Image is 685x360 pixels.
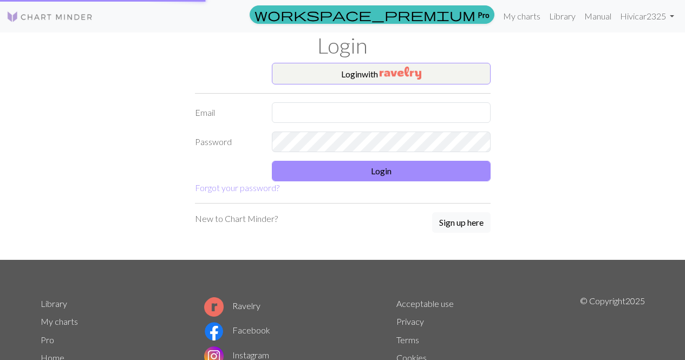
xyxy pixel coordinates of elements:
[195,212,278,225] p: New to Chart Minder?
[255,7,475,22] span: workspace_premium
[616,5,679,27] a: Hivicar2325
[272,63,491,84] button: Loginwith
[41,316,78,326] a: My charts
[499,5,545,27] a: My charts
[640,317,674,349] iframe: chat widget
[204,325,270,335] a: Facebook
[188,132,266,152] label: Password
[380,67,421,80] img: Ravelry
[396,298,454,309] a: Acceptable use
[432,212,491,234] a: Sign up here
[432,212,491,233] button: Sign up here
[396,316,424,326] a: Privacy
[204,350,269,360] a: Instagram
[272,161,491,181] button: Login
[6,10,93,23] img: Logo
[41,335,54,345] a: Pro
[188,102,266,123] label: Email
[204,322,224,341] img: Facebook logo
[580,5,616,27] a: Manual
[195,182,279,193] a: Forgot your password?
[41,298,67,309] a: Library
[204,300,260,311] a: Ravelry
[204,297,224,317] img: Ravelry logo
[34,32,651,58] h1: Login
[545,5,580,27] a: Library
[250,5,494,24] a: Pro
[396,335,419,345] a: Terms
